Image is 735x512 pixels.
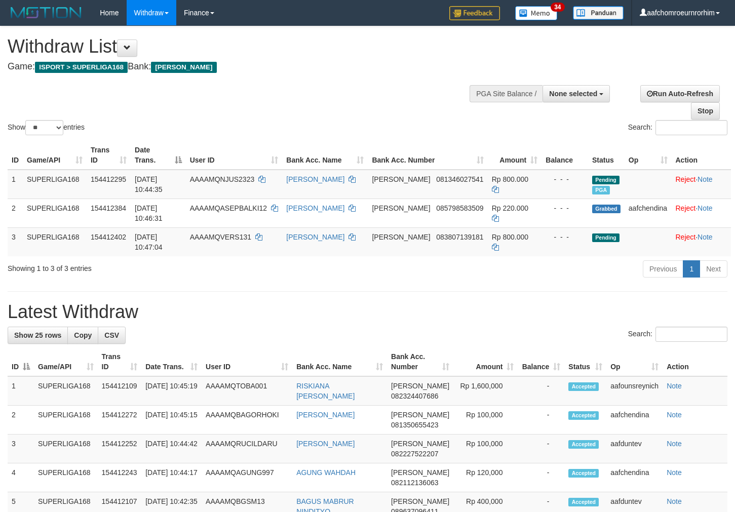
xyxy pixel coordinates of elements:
th: Balance [541,141,588,170]
span: Accepted [568,469,599,478]
label: Search: [628,327,727,342]
td: SUPERLIGA168 [23,199,87,227]
label: Show entries [8,120,85,135]
a: [PERSON_NAME] [296,411,355,419]
span: [PERSON_NAME] [391,411,449,419]
td: [DATE] 10:45:15 [141,406,202,435]
th: Status [588,141,625,170]
td: SUPERLIGA168 [34,463,98,492]
span: Copy 082112136063 to clipboard [391,479,438,487]
td: 154412252 [98,435,142,463]
td: Rp 1,600,000 [453,376,518,406]
input: Search: [655,327,727,342]
span: 154412384 [91,204,126,212]
a: [PERSON_NAME] [286,233,344,241]
img: Feedback.jpg [449,6,500,20]
span: AAAAMQASEPBALKI12 [190,204,267,212]
a: [PERSON_NAME] [296,440,355,448]
span: Copy 085798583509 to clipboard [436,204,483,212]
td: · [672,199,731,227]
span: [PERSON_NAME] [391,497,449,505]
a: Show 25 rows [8,327,68,344]
a: Note [667,468,682,477]
span: [PERSON_NAME] [391,440,449,448]
span: [PERSON_NAME] [372,233,430,241]
span: [PERSON_NAME] [391,382,449,390]
span: CSV [104,331,119,339]
td: aafduntev [606,435,663,463]
span: Rp 220.000 [492,204,528,212]
td: Rp 100,000 [453,435,518,463]
th: Date Trans.: activate to sort column ascending [141,347,202,376]
span: Copy 081346027541 to clipboard [436,175,483,183]
th: Amount: activate to sort column ascending [453,347,518,376]
span: Copy 081350655423 to clipboard [391,421,438,429]
th: Trans ID: activate to sort column ascending [98,347,142,376]
td: - [518,376,564,406]
select: Showentries [25,120,63,135]
a: Previous [643,260,683,278]
td: AAAAMQRUCILDARU [202,435,292,463]
th: ID: activate to sort column descending [8,347,34,376]
div: - - - [546,174,584,184]
th: Op: activate to sort column ascending [625,141,672,170]
span: Accepted [568,382,599,391]
td: [DATE] 10:44:42 [141,435,202,463]
a: Note [698,204,713,212]
td: 3 [8,435,34,463]
th: Balance: activate to sort column ascending [518,347,564,376]
td: 2 [8,199,23,227]
span: 34 [551,3,564,12]
td: aafchendina [606,463,663,492]
img: Button%20Memo.svg [515,6,558,20]
span: Accepted [568,411,599,420]
button: None selected [543,85,610,102]
th: Amount: activate to sort column ascending [488,141,542,170]
span: 154412402 [91,233,126,241]
th: Op: activate to sort column ascending [606,347,663,376]
th: Game/API: activate to sort column ascending [34,347,98,376]
th: Action [672,141,731,170]
th: Game/API: activate to sort column ascending [23,141,87,170]
td: SUPERLIGA168 [23,227,87,256]
th: Bank Acc. Name: activate to sort column ascending [282,141,368,170]
td: SUPERLIGA168 [34,435,98,463]
th: Action [663,347,727,376]
div: - - - [546,232,584,242]
td: - [518,406,564,435]
td: AAAAMQTOBA001 [202,376,292,406]
span: ISPORT > SUPERLIGA168 [35,62,128,73]
td: SUPERLIGA168 [23,170,87,199]
td: - [518,435,564,463]
span: Pending [592,233,620,242]
span: 154412295 [91,175,126,183]
span: [PERSON_NAME] [391,468,449,477]
span: Grabbed [592,205,621,213]
div: Showing 1 to 3 of 3 entries [8,259,299,273]
span: Accepted [568,440,599,449]
span: [PERSON_NAME] [372,204,430,212]
td: 3 [8,227,23,256]
td: 4 [8,463,34,492]
td: [DATE] 10:44:17 [141,463,202,492]
a: 1 [683,260,700,278]
th: Status: activate to sort column ascending [564,347,606,376]
span: [DATE] 10:47:04 [135,233,163,251]
span: [DATE] 10:46:31 [135,204,163,222]
a: [PERSON_NAME] [286,204,344,212]
span: Rp 800.000 [492,233,528,241]
a: Note [667,382,682,390]
td: AAAAMQBAGORHOKI [202,406,292,435]
h1: Withdraw List [8,36,480,57]
img: MOTION_logo.png [8,5,85,20]
span: Pending [592,176,620,184]
a: Copy [67,327,98,344]
th: User ID: activate to sort column ascending [186,141,283,170]
a: [PERSON_NAME] [286,175,344,183]
td: Rp 100,000 [453,406,518,435]
th: Bank Acc. Name: activate to sort column ascending [292,347,387,376]
span: [PERSON_NAME] [151,62,216,73]
span: Copy 083807139181 to clipboard [436,233,483,241]
th: ID [8,141,23,170]
span: Copy 082324407686 to clipboard [391,392,438,400]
